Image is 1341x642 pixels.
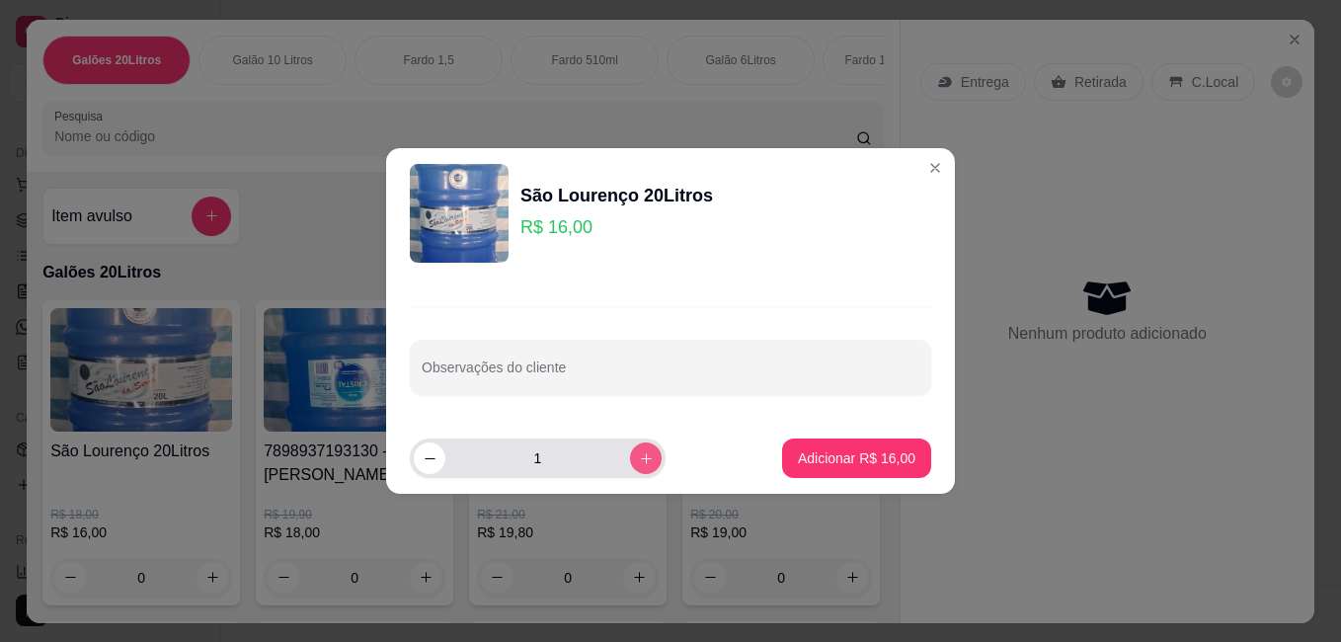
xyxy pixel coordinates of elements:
button: decrease-product-quantity [414,442,445,474]
p: R$ 16,00 [520,213,713,241]
div: São Lourenço 20Litros [520,182,713,209]
button: Close [919,152,951,184]
input: Observações do cliente [422,365,919,385]
button: Adicionar R$ 16,00 [782,439,931,478]
img: product-image [410,164,509,263]
p: Adicionar R$ 16,00 [798,448,915,468]
button: increase-product-quantity [630,442,662,474]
